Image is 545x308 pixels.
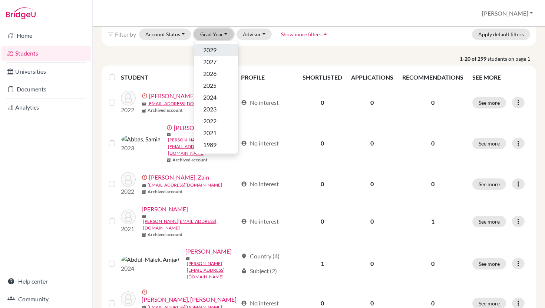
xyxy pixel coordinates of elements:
span: Show more filters [281,31,321,37]
td: 0 [298,86,347,119]
div: No interest [241,217,279,226]
i: filter_list [108,31,113,37]
span: mail [142,183,146,188]
span: 2025 [203,81,217,90]
span: account_circle [241,181,247,187]
a: Universities [1,64,91,79]
button: [PERSON_NAME] [479,6,536,20]
button: 2029 [194,44,238,56]
img: Abbas, Zain [121,172,136,187]
span: 2022 [203,117,217,125]
button: See more [472,216,506,227]
button: 2027 [194,56,238,68]
span: mail [166,133,171,137]
a: [PERSON_NAME] [185,247,232,256]
a: [PERSON_NAME], [PERSON_NAME] [142,295,237,304]
a: [PERSON_NAME] [142,205,188,214]
div: Subject (2) [241,267,277,275]
a: Help center [1,274,91,289]
span: error_outline [166,125,174,131]
b: Archived account [148,107,183,114]
a: Documents [1,82,91,97]
td: 1 [298,242,347,285]
button: 1989 [194,139,238,151]
a: [PERSON_NAME][EMAIL_ADDRESS][DOMAIN_NAME] [168,137,237,157]
div: Grad Year [194,41,238,154]
th: STUDENT [121,68,236,86]
span: inventory_2 [142,233,146,237]
span: 2027 [203,57,217,66]
td: 0 [298,168,347,200]
span: error_outline [142,289,149,295]
a: [PERSON_NAME], Zain [149,173,209,182]
a: [PERSON_NAME][EMAIL_ADDRESS][DOMAIN_NAME] [143,218,237,231]
span: students on page 1 [488,55,536,63]
button: Show more filtersarrow_drop_up [275,29,335,40]
a: [PERSON_NAME][EMAIL_ADDRESS][DOMAIN_NAME] [187,260,237,280]
p: 2024 [121,264,179,273]
button: See more [472,178,506,190]
span: mail [185,256,190,261]
p: 2022 [121,106,136,114]
div: No interest [241,139,279,148]
button: See more [472,97,506,108]
a: Community [1,292,91,307]
span: inventory_2 [142,190,146,194]
span: 2023 [203,105,217,114]
button: See more [472,258,506,269]
td: 0 [347,86,398,119]
td: 0 [347,242,398,285]
a: [PERSON_NAME] [149,91,195,100]
span: 2026 [203,69,217,78]
p: 2021 [121,224,136,233]
td: 0 [347,200,398,242]
span: account_circle [241,300,247,306]
span: account_circle [241,100,247,106]
a: Home [1,28,91,43]
button: 2024 [194,91,238,103]
span: account_circle [241,140,247,146]
span: Filter by [115,31,136,38]
button: 2025 [194,80,238,91]
span: account_circle [241,218,247,224]
span: 1989 [203,140,217,149]
span: 2029 [203,46,217,54]
span: inventory_2 [166,158,171,163]
th: SEE MORE [468,68,533,86]
span: error_outline [142,93,149,99]
td: 0 [298,119,347,168]
th: SHORTLISTED [298,68,347,86]
p: 0 [402,98,463,107]
button: Grad Year [194,29,234,40]
p: 0 [402,299,463,308]
th: PROFILE [237,68,298,86]
img: Abbas, Ali [121,91,136,106]
th: RECOMMENDATIONS [398,68,468,86]
span: mail [142,102,146,106]
img: Bridge-U [6,7,36,19]
p: 0 [402,139,463,148]
button: 2022 [194,115,238,127]
p: 0 [402,180,463,188]
p: 2022 [121,187,136,196]
a: Analytics [1,100,91,115]
td: 0 [347,168,398,200]
b: Archived account [148,231,183,238]
i: arrow_drop_up [321,30,329,38]
p: 2023 [121,144,161,153]
img: Abdoulaye, Nadia [121,210,136,224]
span: error_outline [142,174,149,180]
img: Abubaker, Rewan Yehia [121,291,136,306]
p: 1 [402,217,463,226]
button: 2021 [194,127,238,139]
img: Abdul-Malek, Amjad [121,255,179,264]
img: Abbas, Samia [121,135,161,144]
span: location_on [241,253,247,259]
strong: 1-20 of 299 [460,55,488,63]
b: Archived account [148,188,183,195]
p: 0 [402,259,463,268]
span: mail [142,214,146,218]
span: inventory_2 [142,108,146,113]
a: Students [1,46,91,61]
span: 2024 [203,93,217,102]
